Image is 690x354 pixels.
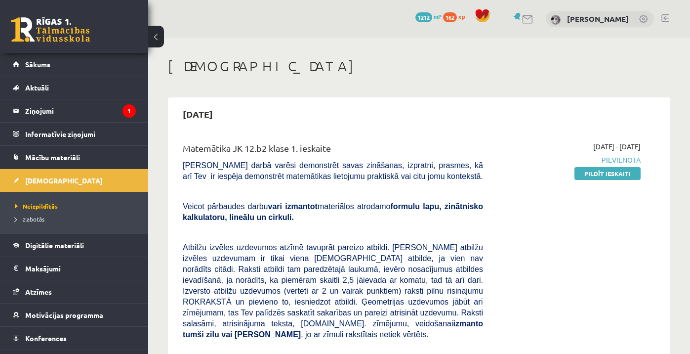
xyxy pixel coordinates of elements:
[443,12,457,22] span: 162
[15,202,138,211] a: Neizpildītās
[574,167,641,180] a: Pildīt ieskaiti
[183,243,483,339] span: Atbilžu izvēles uzdevumos atzīmē tavuprāt pareizo atbildi. [PERSON_NAME] atbilžu izvēles uzdevuma...
[183,330,301,339] b: tumši zilu vai [PERSON_NAME]
[25,310,103,319] span: Motivācijas programma
[15,215,138,223] a: Izlabotās
[13,280,136,303] a: Atzīmes
[551,15,561,25] img: Emīlija Kajaka
[13,234,136,257] a: Digitālie materiāli
[173,102,223,126] h2: [DATE]
[13,53,136,76] a: Sākums
[13,304,136,326] a: Motivācijas programma
[11,17,90,42] a: Rīgas 1. Tālmācības vidusskola
[168,58,670,75] h1: [DEMOGRAPHIC_DATA]
[122,104,136,118] i: 1
[25,99,136,122] legend: Ziņojumi
[15,215,44,223] span: Izlabotās
[415,12,432,22] span: 1212
[13,146,136,169] a: Mācību materiāli
[25,123,136,145] legend: Informatīvie ziņojumi
[13,169,136,192] a: [DEMOGRAPHIC_DATA]
[25,257,136,280] legend: Maksājumi
[13,327,136,350] a: Konferences
[415,12,442,20] a: 1212 mP
[13,123,136,145] a: Informatīvie ziņojumi
[268,202,318,211] b: vari izmantot
[434,12,442,20] span: mP
[25,176,103,185] span: [DEMOGRAPHIC_DATA]
[25,334,67,343] span: Konferences
[183,141,483,160] div: Matemātika JK 12.b2 klase 1. ieskaite
[453,319,483,328] b: izmanto
[25,83,49,92] span: Aktuāli
[567,14,629,24] a: [PERSON_NAME]
[25,153,80,162] span: Mācību materiāli
[13,76,136,99] a: Aktuāli
[183,202,483,221] span: Veicot pārbaudes darbu materiālos atrodamo
[458,12,465,20] span: xp
[443,12,470,20] a: 162 xp
[183,161,483,180] span: [PERSON_NAME] darbā varēsi demonstrēt savas zināšanas, izpratni, prasmes, kā arī Tev ir iespēja d...
[593,141,641,152] span: [DATE] - [DATE]
[13,99,136,122] a: Ziņojumi1
[15,202,58,210] span: Neizpildītās
[25,241,84,250] span: Digitālie materiāli
[25,60,50,69] span: Sākums
[13,257,136,280] a: Maksājumi
[183,202,483,221] b: formulu lapu, zinātnisko kalkulatoru, lineālu un cirkuli.
[498,155,641,165] span: Pievienota
[25,287,52,296] span: Atzīmes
